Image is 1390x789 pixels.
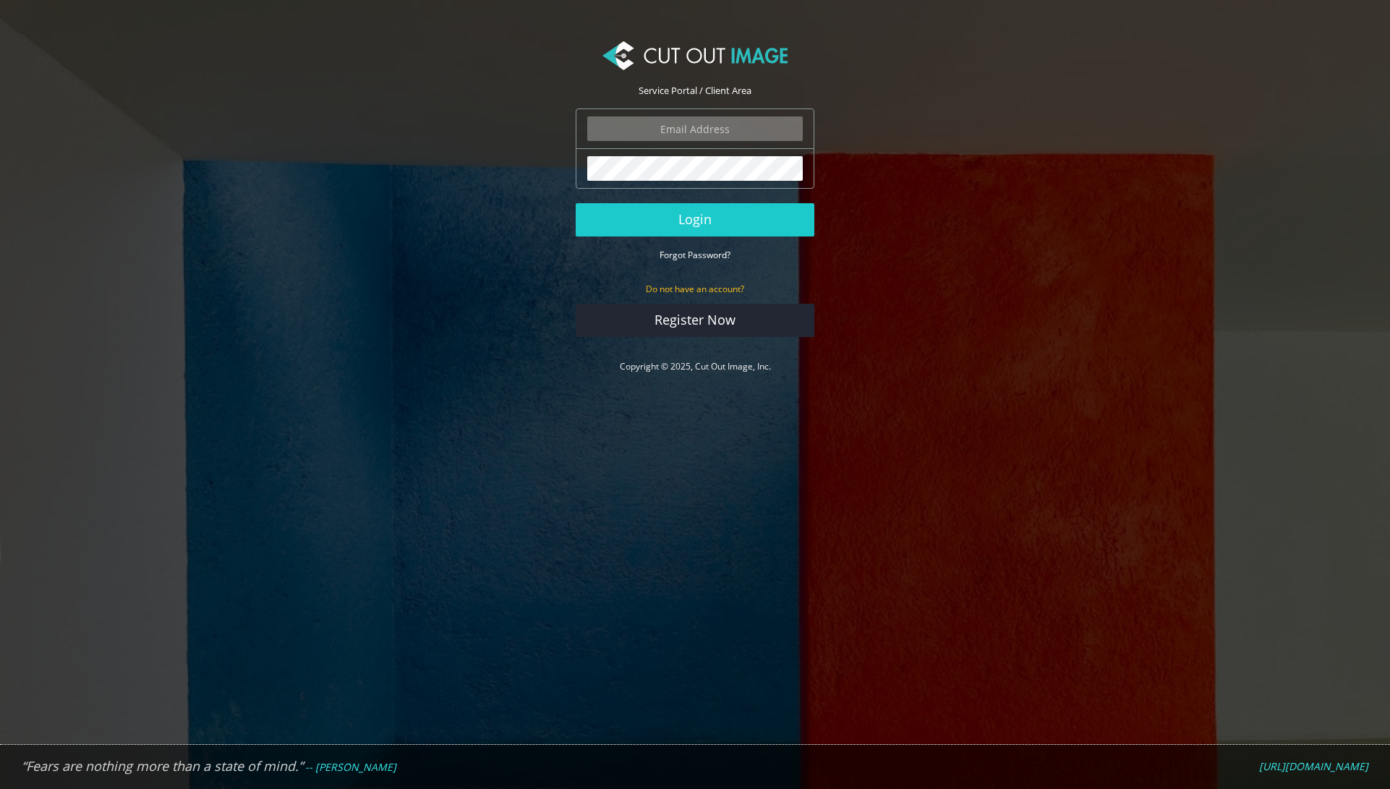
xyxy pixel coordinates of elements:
span: Service Portal / Client Area [639,84,751,97]
em: -- [PERSON_NAME] [305,760,396,774]
a: Forgot Password? [660,248,730,261]
input: Email Address [587,116,803,141]
small: Forgot Password? [660,249,730,261]
small: Do not have an account? [646,283,744,295]
a: Register Now [576,304,814,337]
a: [URL][DOMAIN_NAME] [1259,760,1368,773]
img: Cut Out Image [602,41,788,70]
em: “Fears are nothing more than a state of mind.” [22,757,303,775]
em: [URL][DOMAIN_NAME] [1259,759,1368,773]
button: Login [576,203,814,236]
a: Copyright © 2025, Cut Out Image, Inc. [620,360,771,372]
